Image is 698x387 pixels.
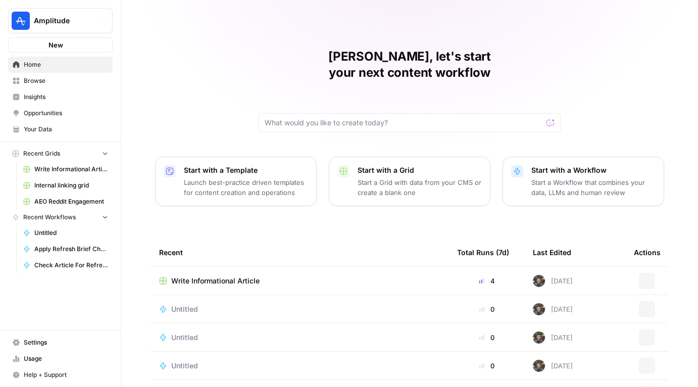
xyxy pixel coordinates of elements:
input: What would you like to create today? [265,118,542,128]
a: Internal linking grid [19,177,113,193]
div: Actions [634,238,661,266]
p: Launch best-practice driven templates for content creation and operations [184,177,308,198]
span: Internal linking grid [34,181,108,190]
button: Recent Workflows [8,210,113,225]
button: Start with a WorkflowStart a Workflow that combines your data, LLMs and human review [503,157,664,206]
div: 0 [457,304,517,314]
span: Opportunities [24,109,108,118]
img: Amplitude Logo [12,12,30,30]
span: New [48,40,63,50]
a: Insights [8,89,113,105]
p: Start with a Template [184,165,308,175]
span: Write Informational Article [171,276,260,286]
a: Apply Refresh Brief Changes [19,241,113,257]
span: Untitled [171,332,198,343]
div: Recent [159,238,441,266]
a: Write Informational Article [159,276,441,286]
span: Amplitude [34,16,95,26]
a: Usage [8,351,113,367]
span: Untitled [171,361,198,371]
div: [DATE] [533,303,573,315]
button: Workspace: Amplitude [8,8,113,33]
div: 0 [457,332,517,343]
span: Recent Grids [23,149,60,158]
a: Opportunities [8,105,113,121]
p: Start a Grid with data from your CMS or create a blank one [358,177,482,198]
a: Your Data [8,121,113,137]
p: Start a Workflow that combines your data, LLMs and human review [531,177,656,198]
span: Check Article For Refresh [34,261,108,270]
span: Apply Refresh Brief Changes [34,245,108,254]
div: Total Runs (7d) [457,238,509,266]
span: Home [24,60,108,69]
span: Recent Workflows [23,213,76,222]
a: Write Informational Article [19,161,113,177]
div: 0 [457,361,517,371]
div: 4 [457,276,517,286]
button: Help + Support [8,367,113,383]
a: Untitled [19,225,113,241]
h1: [PERSON_NAME], let's start your next content workflow [258,49,561,81]
a: AEO Reddit Engagement [19,193,113,210]
button: Start with a GridStart a Grid with data from your CMS or create a blank one [329,157,490,206]
span: Browse [24,76,108,85]
a: Check Article For Refresh [19,257,113,273]
div: [DATE] [533,331,573,344]
span: Insights [24,92,108,102]
span: Usage [24,354,108,363]
span: Write Informational Article [34,165,108,174]
p: Start with a Grid [358,165,482,175]
button: Recent Grids [8,146,113,161]
span: Help + Support [24,370,108,379]
span: Your Data [24,125,108,134]
a: Settings [8,334,113,351]
div: [DATE] [533,275,573,287]
a: Untitled [159,332,441,343]
div: [DATE] [533,360,573,372]
span: Settings [24,338,108,347]
span: AEO Reddit Engagement [34,197,108,206]
a: Untitled [159,361,441,371]
button: New [8,37,113,53]
img: maow1e9ocotky9esmvpk8ol9rk58 [533,331,545,344]
a: Untitled [159,304,441,314]
a: Browse [8,73,113,89]
img: maow1e9ocotky9esmvpk8ol9rk58 [533,275,545,287]
img: maow1e9ocotky9esmvpk8ol9rk58 [533,360,545,372]
button: Start with a TemplateLaunch best-practice driven templates for content creation and operations [155,157,317,206]
span: Untitled [34,228,108,237]
p: Start with a Workflow [531,165,656,175]
div: Last Edited [533,238,571,266]
span: Untitled [171,304,198,314]
img: maow1e9ocotky9esmvpk8ol9rk58 [533,303,545,315]
a: Home [8,57,113,73]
